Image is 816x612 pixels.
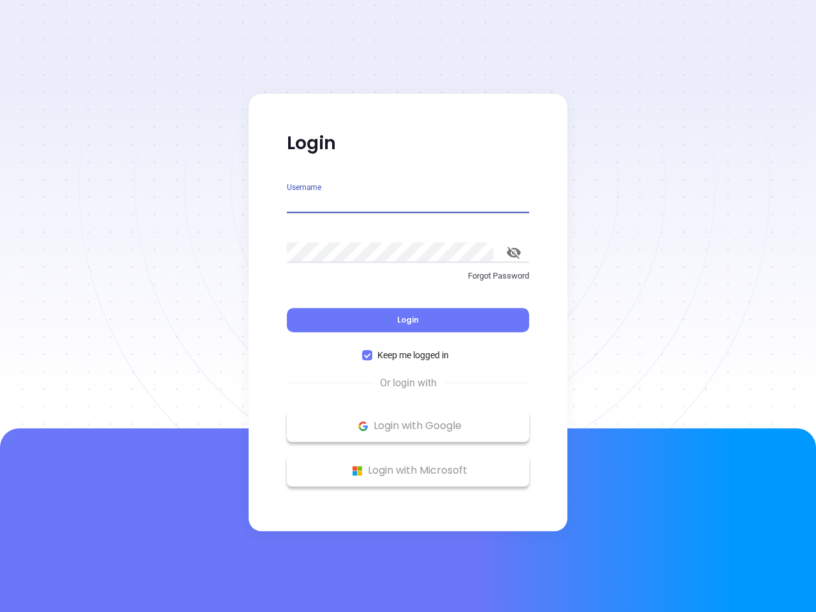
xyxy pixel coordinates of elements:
[374,375,443,391] span: Or login with
[287,132,529,155] p: Login
[349,463,365,479] img: Microsoft Logo
[397,314,419,325] span: Login
[499,237,529,268] button: toggle password visibility
[372,348,454,362] span: Keep me logged in
[287,410,529,442] button: Google Logo Login with Google
[287,184,321,191] label: Username
[293,461,523,480] p: Login with Microsoft
[355,418,371,434] img: Google Logo
[287,270,529,282] p: Forgot Password
[293,416,523,435] p: Login with Google
[287,308,529,332] button: Login
[287,455,529,486] button: Microsoft Logo Login with Microsoft
[287,270,529,293] a: Forgot Password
